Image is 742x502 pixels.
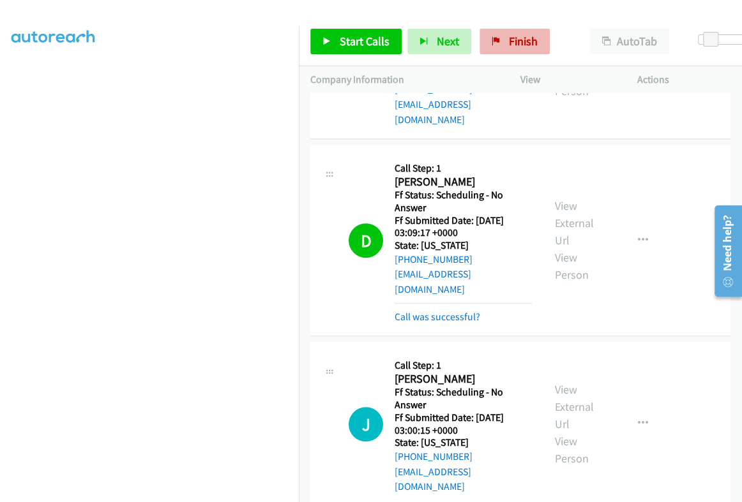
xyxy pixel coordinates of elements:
[395,175,526,189] h2: [PERSON_NAME]
[705,200,742,302] iframe: Resource Center
[555,382,594,431] a: View External Url
[310,72,497,87] p: Company Information
[395,253,473,265] a: [PHONE_NUMBER]
[349,223,383,258] h1: D
[395,450,473,462] a: [PHONE_NUMBER]
[395,411,532,436] h5: Ff Submitted Date: [DATE] 03:00:15 +0000
[395,386,532,411] h5: Ff Status: Scheduling - No Answer
[407,29,471,54] button: Next
[637,72,731,87] p: Actions
[480,29,550,54] a: Finish
[555,434,589,466] a: View Person
[590,29,669,54] button: AutoTab
[395,214,532,239] h5: Ff Submitted Date: [DATE] 03:09:17 +0000
[509,34,538,48] span: Finish
[310,29,402,54] a: Start Calls
[395,189,532,214] h5: Ff Status: Scheduling - No Answer
[395,436,532,449] h5: State: [US_STATE]
[395,268,471,295] a: [EMAIL_ADDRESS][DOMAIN_NAME]
[437,34,459,48] span: Next
[395,98,471,126] a: [EMAIL_ADDRESS][DOMAIN_NAME]
[395,162,532,175] h5: Call Step: 1
[555,250,589,282] a: View Person
[349,407,383,441] div: The call is yet to be attempted
[340,34,390,48] span: Start Calls
[395,466,471,493] a: [EMAIL_ADDRESS][DOMAIN_NAME]
[395,239,532,252] h5: State: [US_STATE]
[395,372,526,387] h2: [PERSON_NAME]
[395,311,480,323] a: Call was successful?
[349,407,383,441] h1: J
[520,72,614,87] p: View
[395,359,532,372] h5: Call Step: 1
[555,198,594,247] a: View External Url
